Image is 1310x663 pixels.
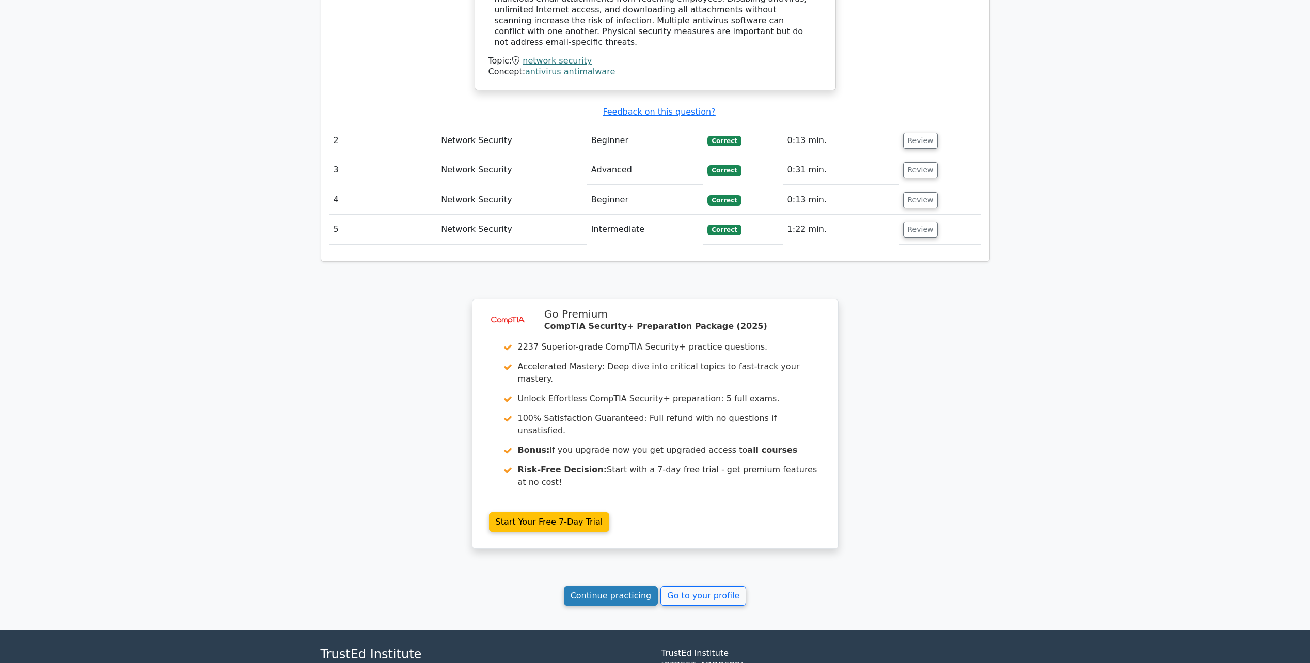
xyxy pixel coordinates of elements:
[437,155,587,185] td: Network Security
[321,647,649,662] h4: TrustEd Institute
[783,155,899,185] td: 0:31 min.
[523,56,592,66] a: network security
[783,126,899,155] td: 0:13 min.
[903,222,938,238] button: Review
[903,133,938,149] button: Review
[603,107,715,117] a: Feedback on this question?
[707,136,741,146] span: Correct
[707,195,741,206] span: Correct
[587,215,704,244] td: Intermediate
[707,225,741,235] span: Correct
[783,215,899,244] td: 1:22 min.
[437,126,587,155] td: Network Security
[903,162,938,178] button: Review
[437,215,587,244] td: Network Security
[489,512,610,532] a: Start Your Free 7-Day Trial
[488,56,822,67] div: Topic:
[587,155,704,185] td: Advanced
[329,126,437,155] td: 2
[488,67,822,77] div: Concept:
[587,185,704,215] td: Beginner
[329,155,437,185] td: 3
[783,185,899,215] td: 0:13 min.
[564,586,658,606] a: Continue practicing
[329,185,437,215] td: 4
[707,165,741,176] span: Correct
[525,67,615,76] a: antivirus antimalware
[903,192,938,208] button: Review
[437,185,587,215] td: Network Security
[660,586,746,606] a: Go to your profile
[587,126,704,155] td: Beginner
[329,215,437,244] td: 5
